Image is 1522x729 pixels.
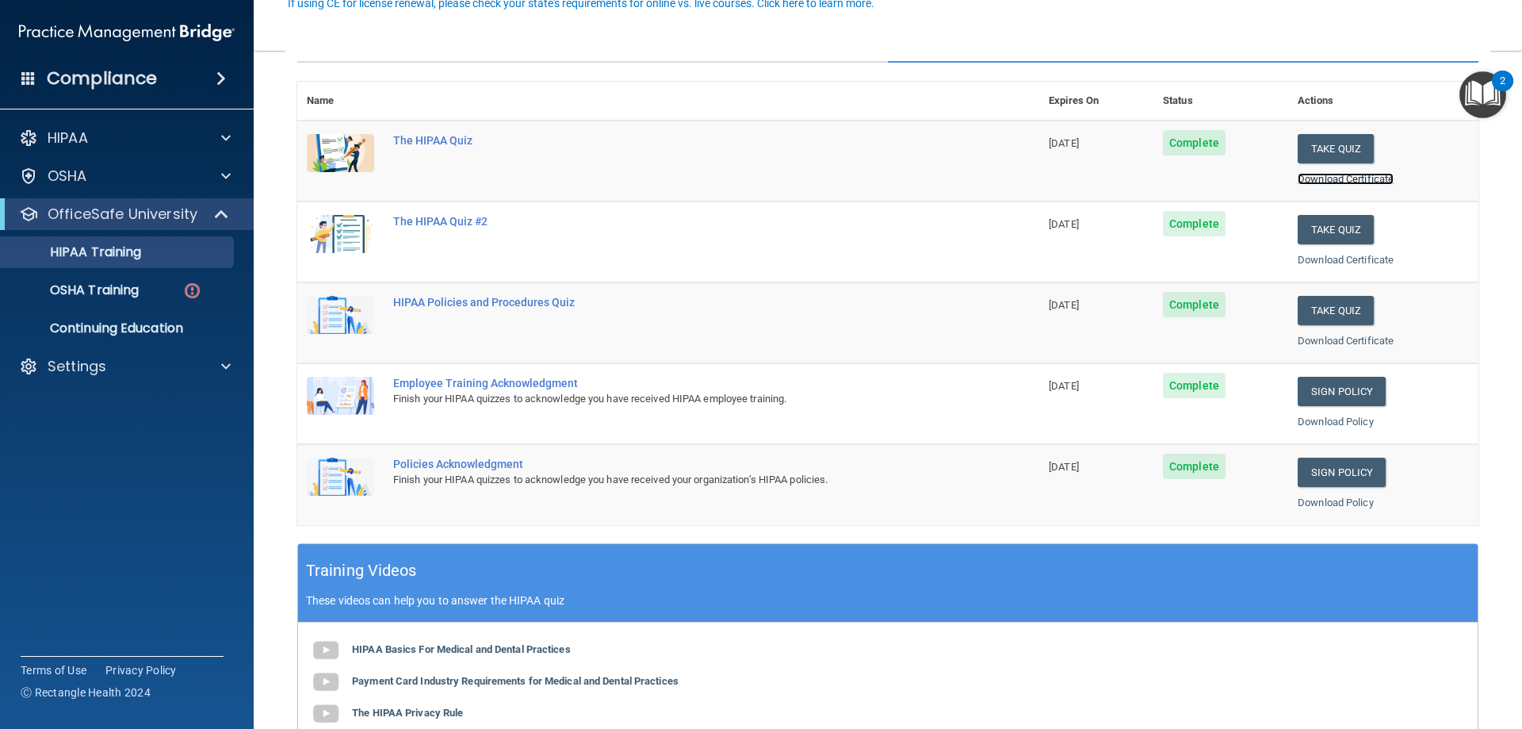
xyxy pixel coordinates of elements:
[48,129,88,148] p: HIPAA
[1049,380,1079,392] span: [DATE]
[10,282,139,298] p: OSHA Training
[393,458,960,470] div: Policies Acknowledgment
[1163,130,1226,155] span: Complete
[1298,173,1394,185] a: Download Certificate
[182,281,202,301] img: danger-circle.6113f641.png
[393,215,960,228] div: The HIPAA Quiz #2
[1049,137,1079,149] span: [DATE]
[1298,497,1374,508] a: Download Policy
[1049,218,1079,230] span: [DATE]
[1153,82,1288,121] th: Status
[48,205,197,224] p: OfficeSafe University
[48,357,106,376] p: Settings
[393,470,960,489] div: Finish your HIPAA quizzes to acknowledge you have received your organization’s HIPAA policies.
[1459,71,1506,118] button: Open Resource Center, 2 new notifications
[306,594,1470,607] p: These videos can help you to answer the HIPAA quiz
[310,635,342,666] img: gray_youtube_icon.38fcd6cc.png
[352,675,679,687] b: Payment Card Industry Requirements for Medical and Dental Practices
[297,82,384,121] th: Name
[10,244,141,260] p: HIPAA Training
[393,296,960,309] div: HIPAA Policies and Procedures Quiz
[1298,335,1394,347] a: Download Certificate
[1288,82,1478,121] th: Actions
[1248,616,1503,680] iframe: Drift Widget Chat Controller
[352,643,571,655] b: HIPAA Basics For Medical and Dental Practices
[1049,461,1079,473] span: [DATE]
[393,389,960,409] div: Finish your HIPAA quizzes to acknowledge you have received HIPAA employee training.
[1298,254,1394,266] a: Download Certificate
[19,167,231,186] a: OSHA
[19,17,235,48] img: PMB logo
[1298,377,1386,406] a: Sign Policy
[1298,458,1386,487] a: Sign Policy
[1039,82,1153,121] th: Expires On
[1500,81,1505,102] div: 2
[105,662,177,678] a: Privacy Policy
[19,357,231,376] a: Settings
[352,707,463,719] b: The HIPAA Privacy Rule
[21,685,151,700] span: Ⓒ Rectangle Health 2024
[47,67,157,90] h4: Compliance
[21,662,86,678] a: Terms of Use
[19,205,230,224] a: OfficeSafe University
[1163,454,1226,479] span: Complete
[393,377,960,389] div: Employee Training Acknowledgment
[1049,299,1079,311] span: [DATE]
[48,167,87,186] p: OSHA
[306,557,417,585] h5: Training Videos
[1163,292,1226,317] span: Complete
[393,134,960,147] div: The HIPAA Quiz
[19,129,231,148] a: HIPAA
[1298,416,1374,428] a: Download Policy
[1298,134,1374,163] button: Take Quiz
[1163,211,1226,236] span: Complete
[1298,215,1374,244] button: Take Quiz
[1163,373,1226,398] span: Complete
[1298,296,1374,325] button: Take Quiz
[10,320,227,336] p: Continuing Education
[310,666,342,698] img: gray_youtube_icon.38fcd6cc.png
